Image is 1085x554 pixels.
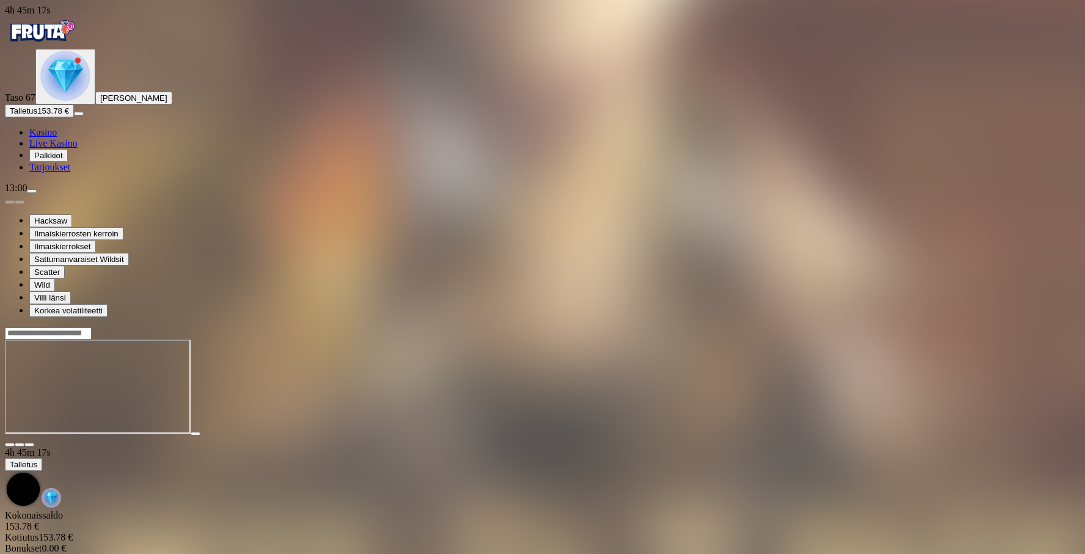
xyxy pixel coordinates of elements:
[5,38,78,48] a: Fruta
[37,106,69,115] span: 153.78 €
[5,532,1080,543] div: 153.78 €
[24,443,34,446] button: fullscreen icon
[5,458,42,471] button: Talletus
[5,327,92,340] input: Search
[5,543,42,553] span: Bonukset
[29,149,68,162] button: reward iconPalkkiot
[5,16,78,46] img: Fruta
[5,5,51,15] span: user session time
[34,293,66,302] span: Villi länsi
[29,138,78,148] span: Live Kasino
[5,510,1080,532] div: Kokonaissaldo
[5,92,35,103] span: Taso 67
[15,443,24,446] button: chevron-down icon
[29,279,55,291] button: Wild
[5,16,1080,173] nav: Primary
[34,242,91,251] span: Ilmaiskierrokset
[40,51,90,101] img: level unlocked
[27,189,37,193] button: menu
[34,151,63,160] span: Palkkiot
[29,162,70,172] span: Tarjoukset
[5,104,74,117] button: Talletusplus icon153.78 €
[5,447,1080,510] div: Game menu
[42,488,61,508] img: reward-icon
[5,443,15,446] button: close icon
[34,280,50,290] span: Wild
[34,229,119,238] span: Ilmaiskierrosten kerroin
[29,240,96,253] button: Ilmaiskierrokset
[34,306,103,315] span: Korkea volatiliteetti
[5,340,191,434] iframe: 2 Wild 2 Die
[10,460,37,469] span: Talletus
[29,291,71,304] button: Villi länsi
[5,183,27,193] span: 13:00
[29,138,78,148] a: poker-chip iconLive Kasino
[191,432,200,436] button: play icon
[29,214,72,227] button: Hacksaw
[29,127,57,137] span: Kasino
[29,266,65,279] button: Scatter
[5,447,51,457] span: user session time
[29,162,70,172] a: gift-inverted iconTarjoukset
[29,304,108,317] button: Korkea volatiliteetti
[74,112,84,115] button: menu
[10,106,37,115] span: Talletus
[5,521,1080,532] div: 153.78 €
[34,268,60,277] span: Scatter
[34,216,67,225] span: Hacksaw
[5,532,38,542] span: Kotiutus
[95,92,172,104] button: [PERSON_NAME]
[100,93,167,103] span: [PERSON_NAME]
[29,227,123,240] button: Ilmaiskierrosten kerroin
[29,253,129,266] button: Sattumanvaraiset Wildsit
[29,127,57,137] a: diamond iconKasino
[34,255,124,264] span: Sattumanvaraiset Wildsit
[5,200,15,204] button: prev slide
[35,49,95,104] button: level unlocked
[15,200,24,204] button: next slide
[5,543,1080,554] div: 0.00 €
